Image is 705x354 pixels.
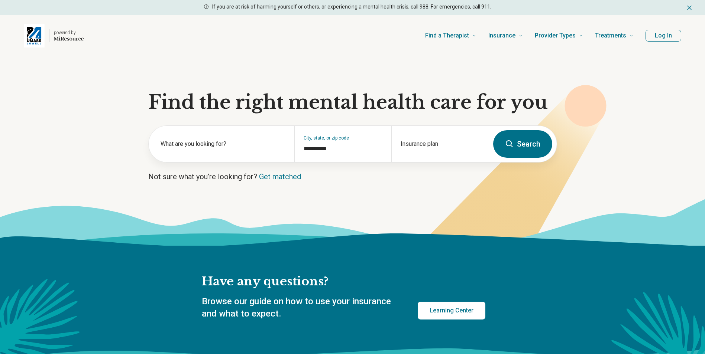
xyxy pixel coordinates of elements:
[686,3,693,12] button: Dismiss
[418,302,485,319] a: Learning Center
[535,21,583,50] a: Provider Types
[646,30,681,42] button: Log In
[595,30,626,41] span: Treatments
[202,274,485,289] h2: Have any questions?
[425,21,476,50] a: Find a Therapist
[54,30,84,36] p: powered by
[259,172,301,181] a: Get matched
[488,30,515,41] span: Insurance
[202,295,400,320] p: Browse our guide on how to use your insurance and what to expect.
[595,21,634,50] a: Treatments
[148,91,557,114] h1: Find the right mental health care for you
[425,30,469,41] span: Find a Therapist
[212,3,491,11] p: If you are at risk of harming yourself or others, or experiencing a mental health crisis, call 98...
[161,140,285,148] label: What are you looking for?
[535,30,576,41] span: Provider Types
[488,21,523,50] a: Insurance
[493,130,552,158] button: Search
[24,24,84,47] a: Home page
[148,171,557,182] p: Not sure what you’re looking for?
